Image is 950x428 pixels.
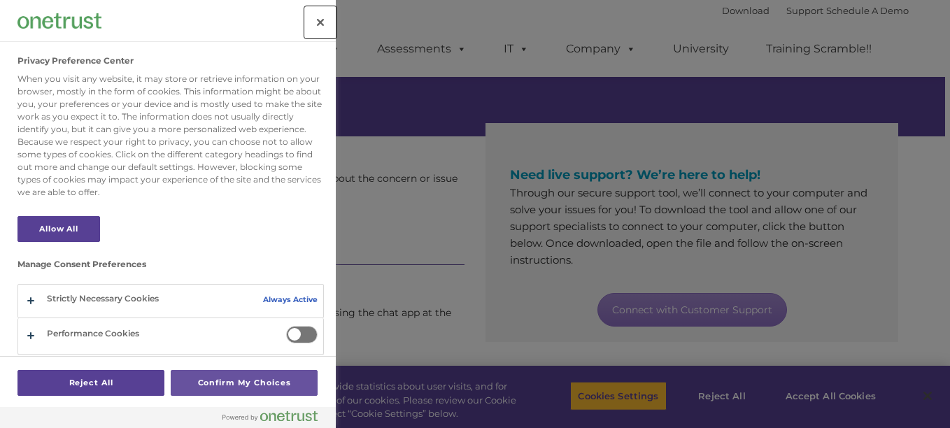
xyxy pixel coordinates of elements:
[17,370,164,396] button: Reject All
[17,259,324,276] h3: Manage Consent Preferences
[17,13,101,28] img: Company Logo
[305,7,336,38] button: Close
[171,370,318,396] button: Confirm My Choices
[17,7,101,35] div: Company Logo
[17,216,100,242] button: Allow All
[17,56,134,66] h2: Privacy Preference Center
[17,73,324,199] div: When you visit any website, it may store or retrieve information on your browser, mostly in the f...
[222,411,318,422] img: Powered by OneTrust Opens in a new Tab
[222,411,329,428] a: Powered by OneTrust Opens in a new Tab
